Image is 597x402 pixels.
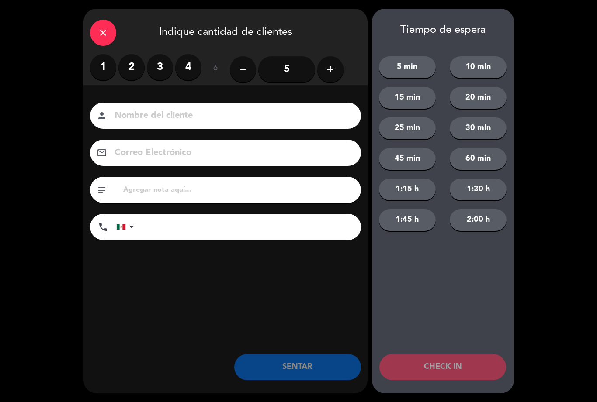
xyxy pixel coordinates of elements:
[450,148,507,170] button: 60 min
[450,87,507,109] button: 20 min
[450,209,507,231] button: 2:00 h
[238,64,248,75] i: remove
[175,54,201,80] label: 4
[379,354,506,380] button: CHECK IN
[90,54,116,80] label: 1
[379,209,436,231] button: 1:45 h
[147,54,173,80] label: 3
[201,54,230,85] div: ó
[230,56,256,82] button: remove
[114,145,350,161] input: Correo Electrónico
[379,148,436,170] button: 45 min
[379,56,436,78] button: 5 min
[234,354,361,380] button: SENTAR
[83,9,368,54] div: Indique cantidad de clientes
[379,117,436,139] button: 25 min
[97,185,107,195] i: subject
[450,117,507,139] button: 30 min
[450,179,507,200] button: 1:30 h
[379,179,436,200] button: 1:15 h
[97,110,107,121] i: person
[118,54,145,80] label: 2
[98,222,108,232] i: phone
[117,214,137,240] div: Mexico (México): +52
[325,64,336,75] i: add
[114,108,350,124] input: Nombre del cliente
[98,27,108,38] i: close
[379,87,436,109] button: 15 min
[122,184,354,196] input: Agregar nota aquí...
[97,148,107,158] i: email
[450,56,507,78] button: 10 min
[317,56,344,82] button: add
[372,24,514,37] div: Tiempo de espera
